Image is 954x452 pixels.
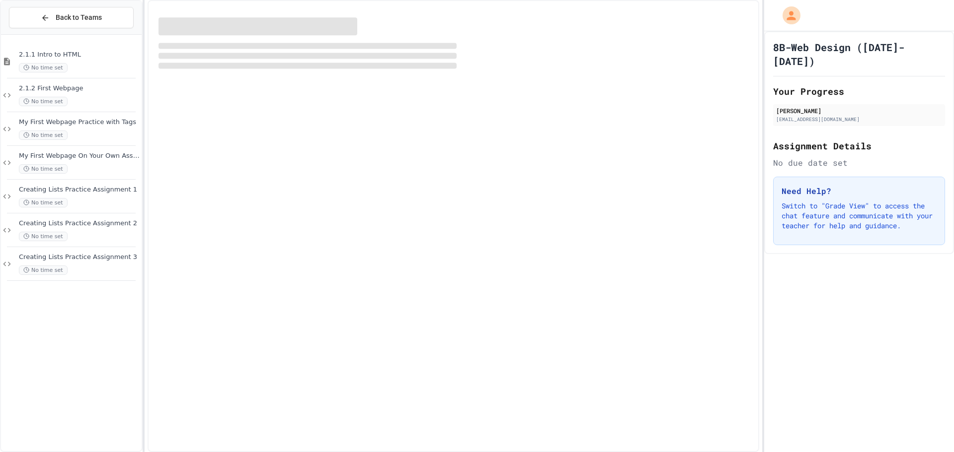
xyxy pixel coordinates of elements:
h2: Assignment Details [773,139,945,153]
div: My Account [772,4,803,27]
h1: 8B-Web Design ([DATE]-[DATE]) [773,40,945,68]
span: No time set [19,265,68,275]
h2: Your Progress [773,84,945,98]
h3: Need Help? [782,185,937,197]
span: Creating Lists Practice Assignment 2 [19,219,140,228]
span: No time set [19,232,68,241]
span: 2.1.1 Intro to HTML [19,51,140,59]
span: Creating Lists Practice Assignment 1 [19,186,140,194]
div: [EMAIL_ADDRESS][DOMAIN_NAME] [776,116,942,123]
span: No time set [19,164,68,174]
span: My First Webpage Practice with Tags [19,118,140,127]
span: No time set [19,97,68,106]
span: No time set [19,198,68,207]
span: No time set [19,130,68,140]
span: Back to Teams [56,12,102,23]
span: My First Webpage On Your Own Asssignment [19,152,140,160]
span: Creating Lists Practice Assignment 3 [19,253,140,261]
p: Switch to "Grade View" to access the chat feature and communicate with your teacher for help and ... [782,201,937,231]
button: Back to Teams [9,7,134,28]
div: No due date set [773,157,945,169]
span: 2.1.2 First Webpage [19,84,140,93]
div: [PERSON_NAME] [776,106,942,115]
span: No time set [19,63,68,72]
